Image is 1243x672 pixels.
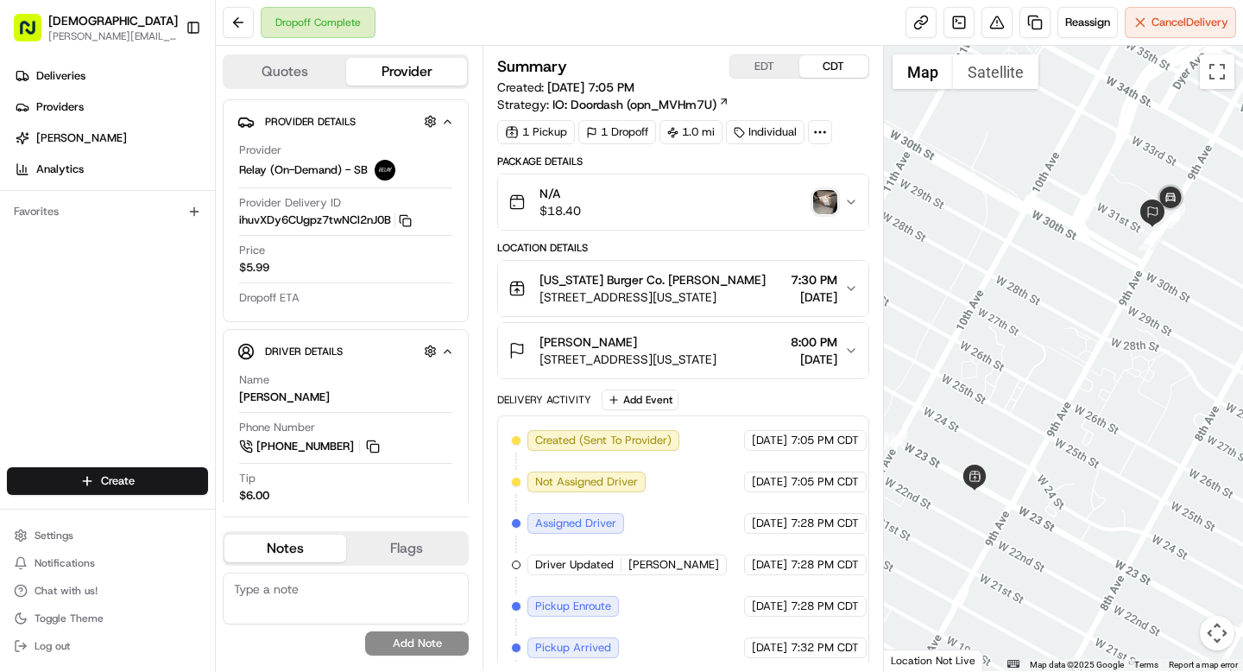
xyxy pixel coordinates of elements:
span: [DATE] [752,640,787,656]
button: CancelDelivery [1125,7,1236,38]
button: Quotes [224,58,346,86]
span: Toggle Theme [35,612,104,625]
span: Assigned Driver [535,516,616,531]
a: Deliveries [7,62,215,90]
button: Driver Details [237,337,454,365]
button: Keyboard shortcuts [1007,660,1019,668]
div: 4 [888,428,907,447]
span: Create [101,473,135,489]
a: [PERSON_NAME] [7,124,215,152]
button: Show satellite imagery [953,54,1038,89]
span: Pickup Arrived [535,640,611,656]
span: [PHONE_NUMBER] [256,439,354,454]
span: Driver Updated [535,557,614,573]
span: [DATE] [752,433,787,448]
span: Relay (On-Demand) - SB [239,162,368,178]
span: Analytics [36,162,84,177]
div: Favorites [7,198,208,225]
a: Providers [7,93,215,121]
img: photo_proof_of_delivery image [813,190,837,214]
span: $5.99 [239,260,269,276]
span: Dropoff ETA [239,290,300,306]
div: 5 [1139,231,1158,250]
button: [DEMOGRAPHIC_DATA][PERSON_NAME][EMAIL_ADDRESS][DOMAIN_NAME] [7,7,179,48]
button: Provider Details [237,107,454,136]
button: N/A$18.40photo_proof_of_delivery image [498,174,868,230]
span: [DATE] [791,288,837,306]
div: 1.0 mi [659,120,722,144]
div: Location Details [497,241,868,255]
span: 7:28 PM CDT [791,599,859,614]
span: Cancel Delivery [1152,15,1228,30]
span: [DEMOGRAPHIC_DATA] [48,12,178,29]
button: [US_STATE] Burger Co. [PERSON_NAME][STREET_ADDRESS][US_STATE]7:30 PM[DATE] [498,261,868,316]
span: Phone Number [239,420,315,435]
span: [DATE] 7:05 PM [547,79,634,95]
span: 7:05 PM CDT [791,433,859,448]
span: Chat with us! [35,584,98,598]
span: Notifications [35,556,95,570]
a: [PHONE_NUMBER] [239,437,382,456]
div: 1 Dropoff [578,120,656,144]
span: [DATE] [752,599,787,614]
div: Package Details [497,155,868,168]
div: 6 [1144,225,1163,244]
span: Price [239,243,265,258]
div: Individual [726,120,804,144]
button: Add Event [602,390,678,410]
a: IO: Doordash (opn_MVHm7U) [552,96,729,113]
span: [STREET_ADDRESS][US_STATE] [539,288,766,306]
button: Log out [7,634,208,658]
span: 7:32 PM CDT [791,640,859,656]
span: 7:05 PM CDT [791,474,859,490]
a: Terms (opens in new tab) [1134,660,1158,669]
button: EDT [730,55,799,78]
span: [PERSON_NAME] [539,333,637,351]
button: Toggle Theme [7,606,208,631]
span: N/A [539,185,581,202]
span: Name [239,372,269,388]
span: Log out [35,639,70,653]
img: relay_logo_black.png [375,160,395,181]
a: Report a map error [1169,660,1238,669]
button: [PERSON_NAME][STREET_ADDRESS][US_STATE]8:00 PM[DATE] [498,323,868,378]
span: Map data ©2025 Google [1030,660,1124,669]
span: Providers [36,99,84,115]
span: $18.40 [539,202,581,219]
span: 7:28 PM CDT [791,557,859,573]
button: Show street map [893,54,953,89]
div: [PERSON_NAME] [239,390,330,405]
span: [DATE] [752,516,787,531]
span: 8:00 PM [791,333,837,351]
span: [PERSON_NAME] [628,557,719,573]
button: Settings [7,523,208,548]
span: Created (Sent To Provider) [535,433,672,448]
span: [DATE] [752,557,787,573]
button: CDT [799,55,868,78]
div: $6.00 [239,488,269,504]
div: 1 Pickup [497,120,575,144]
a: Analytics [7,155,215,183]
div: 3 [876,431,895,450]
button: Reassign [1057,7,1118,38]
button: Map camera controls [1200,616,1234,650]
span: Deliveries [36,68,85,84]
button: ihuvXDy6CUgpz7twNCl2nJ0B [239,212,412,228]
button: [PERSON_NAME][EMAIL_ADDRESS][DOMAIN_NAME] [48,29,178,43]
img: Google [888,649,945,671]
div: Delivery Activity [497,393,591,407]
a: Open this area in Google Maps (opens a new window) [888,649,945,671]
span: [STREET_ADDRESS][US_STATE] [539,351,716,368]
span: [DATE] [791,351,837,368]
h3: Summary [497,59,567,74]
button: Provider [346,58,468,86]
span: Provider Details [265,115,356,129]
button: Notes [224,535,346,562]
div: Strategy: [497,96,729,113]
span: 7:30 PM [791,271,837,288]
button: Flags [346,535,468,562]
span: Tip [239,471,256,486]
span: Pickup Enroute [535,599,611,614]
